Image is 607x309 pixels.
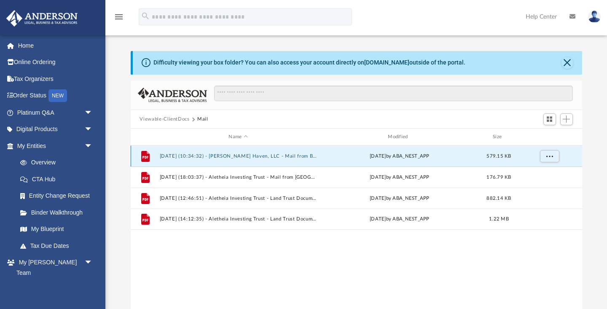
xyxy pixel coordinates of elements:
[12,204,105,221] a: Binder Walkthrough
[486,175,511,180] span: 176.79 KB
[159,133,317,141] div: Name
[12,237,105,254] a: Tax Due Dates
[159,217,317,222] button: [DATE] (14:12:35) - Aletheia Investing Trust - Land Trust Documents.pdf
[84,104,101,121] span: arrow_drop_down
[364,59,409,66] a: [DOMAIN_NAME]
[540,171,559,184] button: More options
[159,153,317,159] button: [DATE] (10:34:32) - [PERSON_NAME] Haven, LLC - Mail from Bank of America.pdf
[540,192,559,205] button: More options
[489,217,509,221] span: 1.22 MB
[114,16,124,22] a: menu
[214,86,572,102] input: Search files and folders
[84,121,101,138] span: arrow_drop_down
[84,137,101,155] span: arrow_drop_down
[321,174,478,181] div: [DATE] by ABA_NEST_APP
[12,221,101,238] a: My Blueprint
[12,154,105,171] a: Overview
[6,54,105,71] a: Online Ordering
[321,195,478,202] div: [DATE] by ABA_NEST_APP
[6,104,105,121] a: Platinum Q&Aarrow_drop_down
[6,254,101,281] a: My [PERSON_NAME] Teamarrow_drop_down
[153,58,465,67] div: Difficulty viewing your box folder? You can also access your account directly on outside of the p...
[159,175,317,180] button: [DATE] (18:03:37) - Aletheia Investing Trust - Mail from [GEOGRAPHIC_DATA]pdf
[84,254,101,271] span: arrow_drop_down
[321,153,478,160] div: [DATE] by ABA_NEST_APP
[543,113,556,125] button: Switch to Grid View
[159,196,317,201] button: [DATE] (12:46:51) - Aletheia Investing Trust - Land Trust Documents from [GEOGRAPHIC_DATA]pdf
[140,116,189,123] button: Viewable-ClientDocs
[48,89,67,102] div: NEW
[6,37,105,54] a: Home
[141,11,150,21] i: search
[540,213,559,226] button: More options
[519,133,578,141] div: id
[486,154,511,159] span: 579.15 KB
[561,57,573,69] button: Close
[560,113,573,125] button: Add
[6,137,105,154] a: My Entitiesarrow_drop_down
[197,116,208,123] button: Mail
[540,150,559,163] button: More options
[114,12,124,22] i: menu
[588,11,601,23] img: User Pic
[320,133,478,141] div: Modified
[482,133,516,141] div: Size
[134,133,155,141] div: id
[6,87,105,105] a: Order StatusNEW
[486,196,511,201] span: 882.14 KB
[321,215,478,223] div: [DATE] by ABA_NEST_APP
[12,188,105,204] a: Entity Change Request
[6,70,105,87] a: Tax Organizers
[4,10,80,27] img: Anderson Advisors Platinum Portal
[6,121,105,138] a: Digital Productsarrow_drop_down
[12,171,105,188] a: CTA Hub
